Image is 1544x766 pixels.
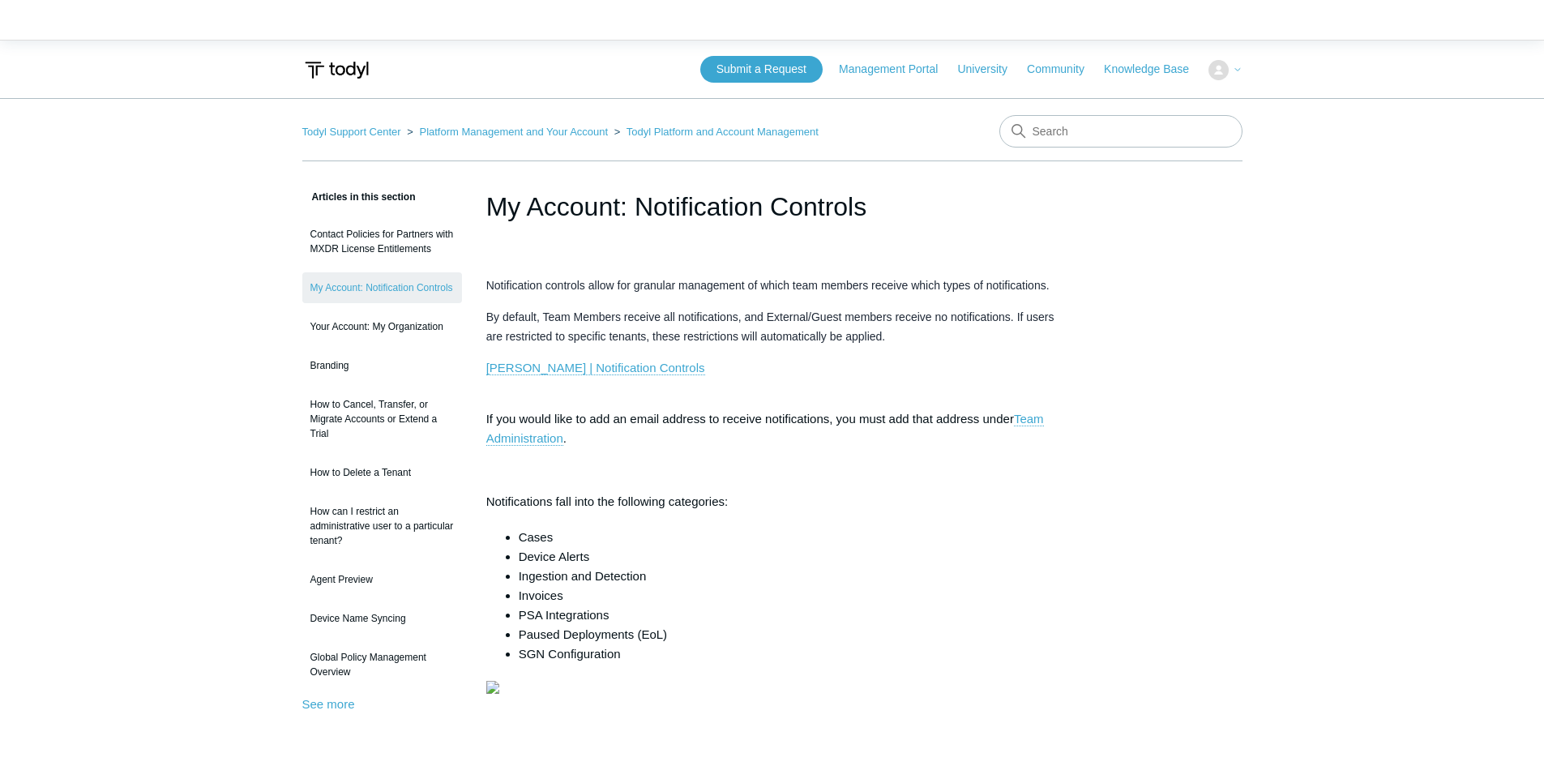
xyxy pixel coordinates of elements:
[486,279,1050,292] span: Notification controls allow for granular management of which team members receive which types of ...
[302,272,462,303] a: My Account: Notification Controls
[486,310,1054,343] span: By default, Team Members receive all notifications, and External/Guest members receive no notific...
[302,126,404,138] li: Todyl Support Center
[486,492,1059,511] p: Notifications fall into the following categories:
[519,567,1059,586] li: Ingestion and Detection
[519,625,1059,644] li: Paused Deployments (EoL)
[519,547,1059,567] li: Device Alerts
[999,115,1242,148] input: Search
[302,311,462,342] a: Your Account: My Organization
[627,126,819,138] a: Todyl Platform and Account Management
[486,390,1059,448] p: If you would like to add an email address to receive notifications, you must add that address und...
[302,697,355,711] a: See more
[839,61,954,78] a: Management Portal
[957,61,1023,78] a: University
[302,219,462,264] a: Contact Policies for Partners with MXDR License Entitlements
[302,496,462,556] a: How can I restrict an administrative user to a particular tenant?
[486,361,705,375] a: [PERSON_NAME] | Notification Controls
[302,457,462,488] a: How to Delete a Tenant
[486,187,1059,226] h1: My Account: Notification Controls
[519,586,1059,606] li: Invoices
[302,350,462,381] a: Branding
[302,603,462,634] a: Device Name Syncing
[486,681,499,694] img: 27287516982291
[519,528,1059,547] li: Cases
[302,389,462,449] a: How to Cancel, Transfer, or Migrate Accounts or Extend a Trial
[302,191,416,203] span: Articles in this section
[519,644,1059,664] li: SGN Configuration
[404,126,611,138] li: Platform Management and Your Account
[1027,61,1101,78] a: Community
[419,126,608,138] a: Platform Management and Your Account
[519,606,1059,625] li: PSA Integrations
[1104,61,1205,78] a: Knowledge Base
[302,126,401,138] a: Todyl Support Center
[611,126,819,138] li: Todyl Platform and Account Management
[302,564,462,595] a: Agent Preview
[302,55,371,85] img: Todyl Support Center Help Center home page
[700,56,823,83] a: Submit a Request
[302,642,462,687] a: Global Policy Management Overview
